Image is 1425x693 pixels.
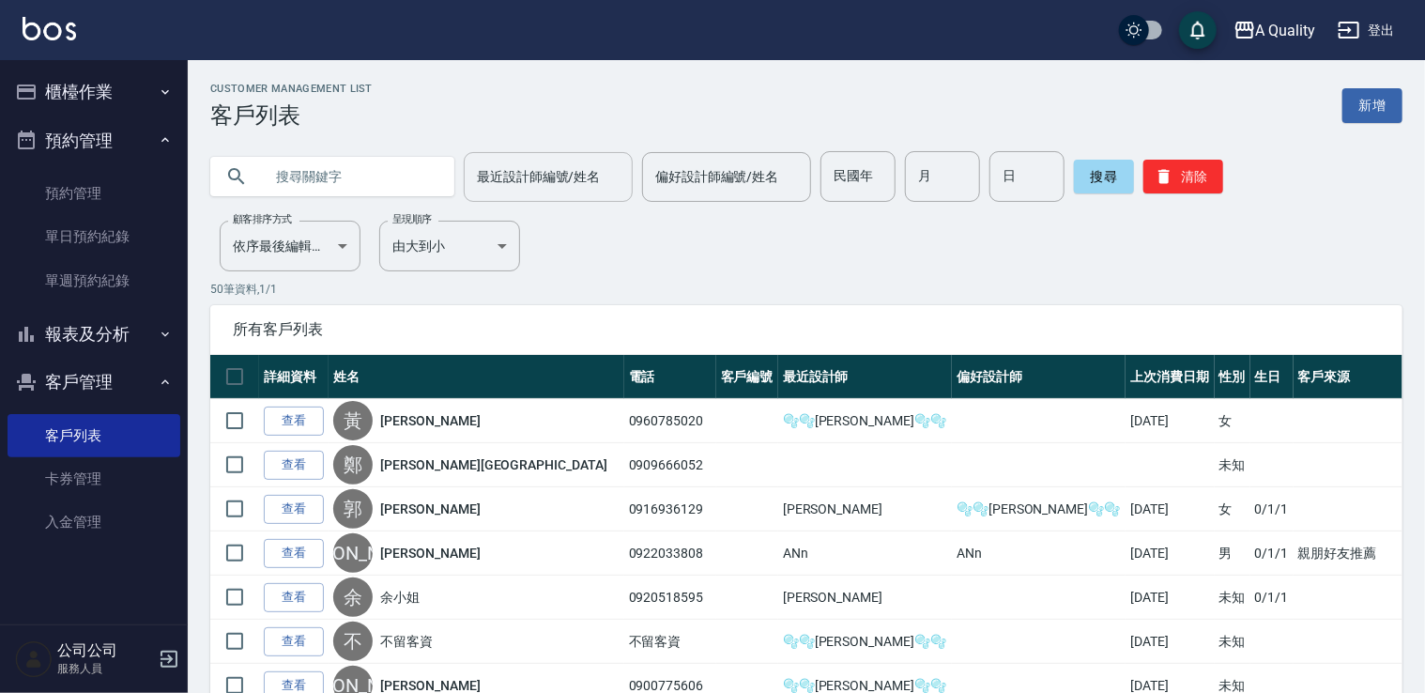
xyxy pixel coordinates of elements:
[1126,620,1214,664] td: [DATE]
[233,212,292,226] label: 顧客排序方式
[778,399,952,443] td: 🫧🫧[PERSON_NAME]🫧🫧
[1215,620,1250,664] td: 未知
[778,531,952,576] td: ANn
[8,310,180,359] button: 報表及分析
[8,68,180,116] button: 櫃檯作業
[392,212,432,226] label: 呈現順序
[333,533,373,573] div: [PERSON_NAME]
[1074,160,1134,193] button: 搜尋
[8,116,180,165] button: 預約管理
[1215,399,1250,443] td: 女
[380,411,480,430] a: [PERSON_NAME]
[624,399,716,443] td: 0960785020
[624,531,716,576] td: 0922033808
[264,583,324,612] a: 查看
[1126,487,1214,531] td: [DATE]
[1126,531,1214,576] td: [DATE]
[952,487,1126,531] td: 🫧🫧[PERSON_NAME]🫧🫧
[380,455,607,474] a: [PERSON_NAME][GEOGRAPHIC_DATA]
[264,495,324,524] a: 查看
[57,660,153,677] p: 服務人員
[778,487,952,531] td: [PERSON_NAME]
[1342,88,1402,123] a: 新增
[624,443,716,487] td: 0909666052
[624,487,716,531] td: 0916936129
[210,102,373,129] h3: 客戶列表
[380,544,480,562] a: [PERSON_NAME]
[1215,487,1250,531] td: 女
[333,445,373,485] div: 鄭
[1143,160,1223,193] button: 清除
[1215,355,1250,399] th: 性別
[210,281,1402,298] p: 50 筆資料, 1 / 1
[333,401,373,440] div: 黃
[1250,576,1294,620] td: 0/1/1
[1330,13,1402,48] button: 登出
[380,632,433,651] a: 不留客資
[624,355,716,399] th: 電話
[1215,576,1250,620] td: 未知
[8,215,180,258] a: 單日預約紀錄
[952,355,1126,399] th: 偏好設計師
[264,451,324,480] a: 查看
[23,17,76,40] img: Logo
[333,622,373,661] div: 不
[778,620,952,664] td: 🫧🫧[PERSON_NAME]🫧🫧
[778,355,952,399] th: 最近設計師
[264,407,324,436] a: 查看
[624,620,716,664] td: 不留客資
[1126,399,1214,443] td: [DATE]
[57,641,153,660] h5: 公司公司
[8,500,180,544] a: 入金管理
[15,640,53,678] img: Person
[1126,355,1214,399] th: 上次消費日期
[1179,11,1217,49] button: save
[1250,355,1294,399] th: 生日
[379,221,520,271] div: 由大到小
[220,221,360,271] div: 依序最後編輯時間
[1215,443,1250,487] td: 未知
[210,83,373,95] h2: Customer Management List
[624,576,716,620] td: 0920518595
[716,355,778,399] th: 客戶編號
[329,355,623,399] th: 姓名
[1294,531,1402,576] td: 親朋好友推薦
[1294,355,1402,399] th: 客戶來源
[8,172,180,215] a: 預約管理
[264,539,324,568] a: 查看
[1250,531,1294,576] td: 0/1/1
[380,588,420,607] a: 余小姐
[1126,576,1214,620] td: [DATE]
[333,577,373,617] div: 余
[8,358,180,407] button: 客戶管理
[233,320,1380,339] span: 所有客戶列表
[8,414,180,457] a: 客戶列表
[1250,487,1294,531] td: 0/1/1
[259,355,329,399] th: 詳細資料
[778,576,952,620] td: [PERSON_NAME]
[8,457,180,500] a: 卡券管理
[1256,19,1316,42] div: A Quality
[333,489,373,529] div: 郭
[263,151,439,202] input: 搜尋關鍵字
[1215,531,1250,576] td: 男
[380,500,480,518] a: [PERSON_NAME]
[264,627,324,656] a: 查看
[952,531,1126,576] td: ANn
[1226,11,1324,50] button: A Quality
[8,259,180,302] a: 單週預約紀錄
